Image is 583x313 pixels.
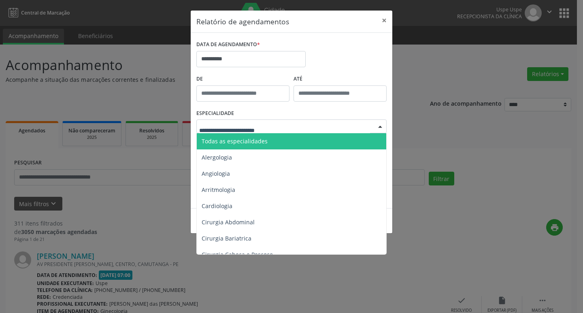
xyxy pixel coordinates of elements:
[202,234,251,242] span: Cirurgia Bariatrica
[196,38,260,51] label: DATA DE AGENDAMENTO
[202,202,232,210] span: Cardiologia
[202,218,255,226] span: Cirurgia Abdominal
[196,107,234,120] label: ESPECIALIDADE
[196,16,289,27] h5: Relatório de agendamentos
[376,11,392,30] button: Close
[196,73,289,85] label: De
[202,153,232,161] span: Alergologia
[294,73,387,85] label: ATÉ
[202,251,273,258] span: Cirurgia Cabeça e Pescoço
[202,170,230,177] span: Angiologia
[202,137,268,145] span: Todas as especialidades
[202,186,235,194] span: Arritmologia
